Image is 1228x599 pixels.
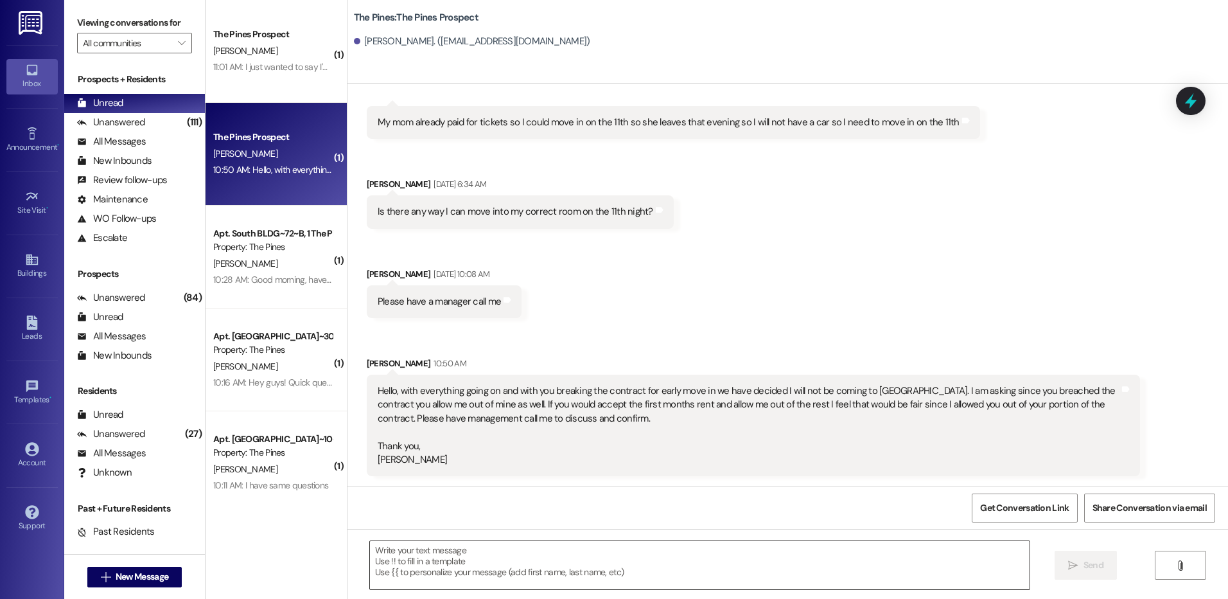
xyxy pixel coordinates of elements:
span: [PERSON_NAME] [213,361,277,372]
button: Share Conversation via email [1084,494,1215,523]
div: All Messages [77,135,146,148]
div: Past + Future Residents [64,502,205,515]
div: The Pines Prospect [213,130,332,144]
div: Unknown [77,466,132,479]
div: Unanswered [77,427,145,441]
a: Support [6,501,58,536]
div: Future Residents [77,544,164,558]
span: New Message [116,570,168,584]
div: 10:11 AM: I have same questions [213,479,328,491]
a: Templates • [6,375,58,410]
i:  [1175,560,1185,571]
div: 10:50 AM [430,357,466,370]
div: 10:16 AM: Hey guys! Quick question this is [PERSON_NAME] and I was wondering by when I should be ... [213,377,766,388]
div: All Messages [77,330,146,343]
div: Property: The Pines [213,343,332,357]
div: All Messages [77,447,146,460]
button: Send [1055,551,1117,580]
div: (111) [184,112,205,132]
div: Unanswered [77,116,145,129]
div: Apt. [GEOGRAPHIC_DATA]~30~B, 1 The Pines (Men's) South [213,330,332,343]
div: Unread [77,408,123,422]
div: My mom already paid for tickets so I could move in on the 11th so she leaves that evening so I wi... [378,116,960,129]
div: Hello, with everything going on and with you breaking the contract for early move in we have deci... [378,384,1119,467]
span: Send [1083,559,1103,572]
div: Unanswered [77,291,145,305]
button: New Message [87,567,182,587]
div: Unread [77,310,123,324]
i:  [1068,560,1078,571]
div: Escalate [77,231,127,245]
span: [PERSON_NAME] [213,258,277,269]
div: Apt. South BLDG~72~B, 1 The Pines (Men's) South [213,227,332,240]
div: [PERSON_NAME] [367,177,674,195]
a: Account [6,438,58,473]
img: ResiDesk Logo [19,11,45,35]
div: (84) [180,288,205,308]
div: Property: The Pines [213,240,332,254]
div: Apt. [GEOGRAPHIC_DATA]~10~B, 1 The Pines (Women's) North [213,433,332,446]
span: Share Conversation via email [1092,501,1207,515]
div: Maintenance [77,193,148,206]
button: Get Conversation Link [972,494,1077,523]
div: [DATE] 6:34 AM [430,177,486,191]
a: Leads [6,312,58,346]
div: WO Follow-ups [77,212,156,226]
span: • [49,393,51,402]
div: 11:01 AM: I just wanted to say I'm a little ahead of schedule so I'll be there around 3:14-3:30 [213,61,544,73]
div: Prospects [64,267,205,281]
a: Site Visit • [6,186,58,220]
span: [PERSON_NAME] [213,148,277,159]
span: Get Conversation Link [980,501,1069,515]
span: [PERSON_NAME] [213,463,277,475]
div: The Pines Prospect [213,28,332,41]
div: New Inbounds [77,154,152,168]
div: Residents [64,384,205,398]
div: Property: The Pines [213,446,332,460]
span: • [57,141,59,150]
div: Review follow-ups [77,174,167,187]
a: Inbox [6,59,58,94]
i:  [101,572,110,582]
input: All communities [83,33,171,53]
span: • [46,204,48,213]
div: [PERSON_NAME]. ([EMAIL_ADDRESS][DOMAIN_NAME]) [354,35,590,48]
a: Buildings [6,249,58,283]
div: [PERSON_NAME] [367,357,1140,375]
div: [PERSON_NAME] [367,267,522,285]
b: The Pines: The Pines Prospect [354,11,478,24]
div: Prospects + Residents [64,73,205,86]
div: Please have a manager call me [378,295,501,308]
span: [PERSON_NAME] [213,45,277,57]
div: Is there any way I can move into my correct room on the 11th night? [378,205,653,219]
i:  [178,38,185,48]
div: [DATE] 10:08 AM [430,267,489,281]
div: Past Residents [77,525,155,539]
div: New Inbounds [77,349,152,362]
div: (27) [182,424,205,444]
div: Unread [77,96,123,110]
div: 10:28 AM: Good morning, have y'all figured out if we (72) and 71 are still swapping? [213,274,516,285]
label: Viewing conversations for [77,13,192,33]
